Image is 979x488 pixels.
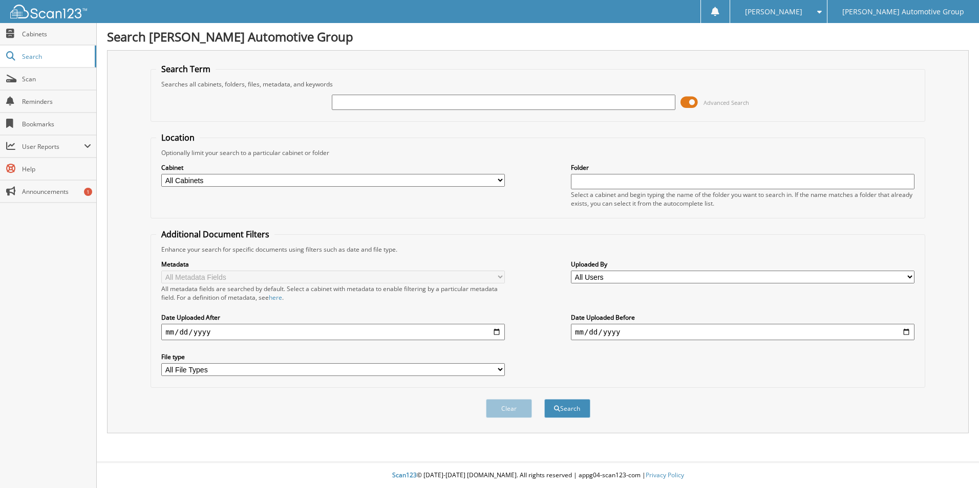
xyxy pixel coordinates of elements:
[22,120,91,128] span: Bookmarks
[156,148,920,157] div: Optionally limit your search to a particular cabinet or folder
[84,188,92,196] div: 1
[161,284,505,302] div: All metadata fields are searched by default. Select a cabinet with metadata to enable filtering b...
[22,97,91,106] span: Reminders
[156,229,274,240] legend: Additional Document Filters
[156,132,200,143] legend: Location
[842,9,964,15] span: [PERSON_NAME] Automotive Group
[161,260,505,269] label: Metadata
[571,163,914,172] label: Folder
[571,190,914,208] div: Select a cabinet and begin typing the name of the folder you want to search in. If the name match...
[107,28,969,45] h1: Search [PERSON_NAME] Automotive Group
[704,99,749,106] span: Advanced Search
[161,163,505,172] label: Cabinet
[392,471,417,479] span: Scan123
[571,313,914,322] label: Date Uploaded Before
[22,142,84,151] span: User Reports
[571,324,914,340] input: end
[22,187,91,196] span: Announcements
[646,471,684,479] a: Privacy Policy
[156,63,216,75] legend: Search Term
[156,245,920,254] div: Enhance your search for specific documents using filters such as date and file type.
[156,80,920,88] div: Searches all cabinets, folders, files, metadata, and keywords
[22,75,91,83] span: Scan
[571,260,914,269] label: Uploaded By
[486,399,532,418] button: Clear
[22,30,91,38] span: Cabinets
[10,5,87,18] img: scan123-logo-white.svg
[22,165,91,173] span: Help
[544,399,590,418] button: Search
[161,313,505,322] label: Date Uploaded After
[161,324,505,340] input: start
[745,9,802,15] span: [PERSON_NAME]
[22,52,90,61] span: Search
[97,463,979,488] div: © [DATE]-[DATE] [DOMAIN_NAME]. All rights reserved | appg04-scan123-com |
[269,293,282,302] a: here
[161,352,505,361] label: File type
